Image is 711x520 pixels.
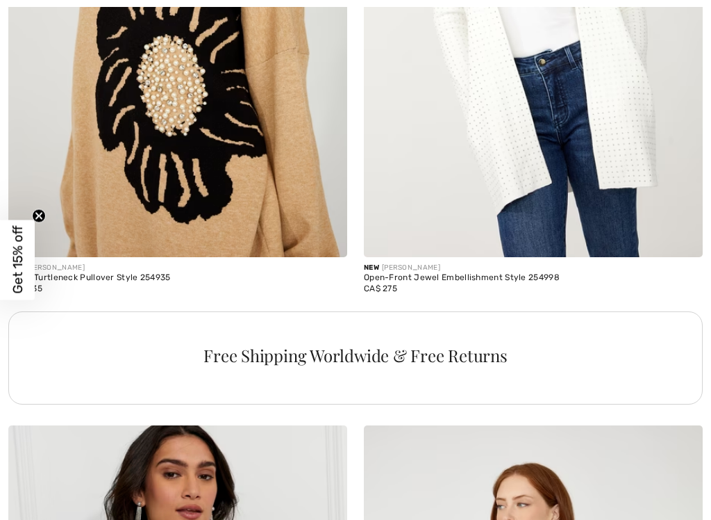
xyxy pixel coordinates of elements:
div: Free Shipping Worldwide & Free Returns [23,347,688,364]
div: [PERSON_NAME] [8,263,347,273]
span: Get 15% off [10,226,26,294]
div: [PERSON_NAME] [364,263,703,273]
span: CA$ 275 [364,284,397,293]
span: New [364,263,379,272]
div: Open-Front Jewel Embellishment Style 254998 [364,273,703,283]
button: Close teaser [32,209,46,223]
div: Floral Turtleneck Pullover Style 254935 [8,273,347,283]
